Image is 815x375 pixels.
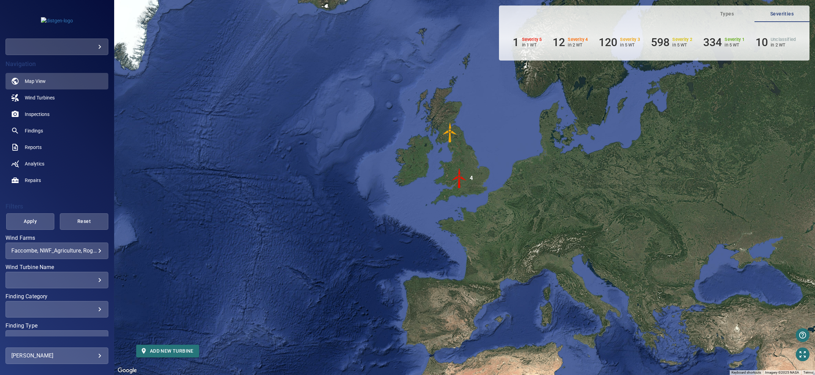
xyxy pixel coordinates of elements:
a: windturbines noActive [6,89,108,106]
h6: 334 [703,36,722,49]
a: findings noActive [6,122,108,139]
a: map active [6,73,108,89]
button: Apply [6,213,54,230]
h6: 598 [651,36,670,49]
h6: 1 [513,36,519,49]
span: Analytics [25,160,44,167]
h6: 12 [553,36,565,49]
h6: Severity 3 [620,37,640,42]
div: Wind Turbine Name [6,272,108,288]
h6: Severity 5 [522,37,542,42]
label: Wind Farms [6,235,108,241]
gmp-advanced-marker: 4 [449,168,470,190]
span: Inspections [25,111,50,118]
button: Add new turbine [136,345,199,357]
a: repairs noActive [6,172,108,189]
label: Wind Turbine Name [6,265,108,270]
p: in 5 WT [672,42,692,47]
span: Apply [15,217,46,226]
a: inspections noActive [6,106,108,122]
div: Finding Category [6,301,108,318]
h6: Unclassified [771,37,796,42]
a: analytics noActive [6,156,108,172]
button: Keyboard shortcuts [731,370,761,375]
h6: Severity 4 [568,37,588,42]
li: Severity 2 [651,36,692,49]
p: in 1 WT [522,42,542,47]
p: in 5 WT [725,42,745,47]
button: Reset [60,213,108,230]
span: Imagery ©2025 NASA [765,371,799,374]
p: in 2 WT [568,42,588,47]
span: Severities [759,10,805,18]
span: Reports [25,144,42,151]
li: Severity 4 [553,36,588,49]
span: Reset [68,217,99,226]
div: Faccombe, NWF_Agriculture, Rogershill_Farm, [GEOGRAPHIC_DATA], [GEOGRAPHIC_DATA] [11,247,102,254]
span: Types [704,10,750,18]
span: Wind Turbines [25,94,55,101]
span: Add new turbine [142,347,194,355]
h4: Navigation [6,61,108,67]
span: Repairs [25,177,41,184]
label: Finding Type [6,323,108,329]
li: Severity 5 [513,36,542,49]
a: reports noActive [6,139,108,156]
h4: Filters [6,203,108,210]
h6: Severity 2 [672,37,692,42]
span: Map View [25,78,46,85]
div: [PERSON_NAME] [11,350,102,361]
div: Finding Type [6,330,108,347]
a: Open this area in Google Maps (opens a new window) [116,366,139,375]
div: Wind Farms [6,243,108,259]
li: Severity 1 [703,36,745,49]
p: in 2 WT [771,42,796,47]
div: 4 [470,168,473,189]
p: in 5 WT [620,42,640,47]
img: Google [116,366,139,375]
a: Terms (opens in new tab) [803,371,813,374]
li: Severity Unclassified [756,36,796,49]
h6: 10 [756,36,768,49]
img: windFarmIconCat5.svg [449,168,470,189]
li: Severity 3 [599,36,640,49]
img: distgen-logo [41,17,73,24]
gmp-advanced-marker: DG006 [440,122,460,143]
span: Findings [25,127,43,134]
label: Finding Category [6,294,108,299]
div: distgen [6,39,108,55]
h6: Severity 1 [725,37,745,42]
img: windFarmIconCat3.svg [440,122,460,143]
h6: 120 [599,36,617,49]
